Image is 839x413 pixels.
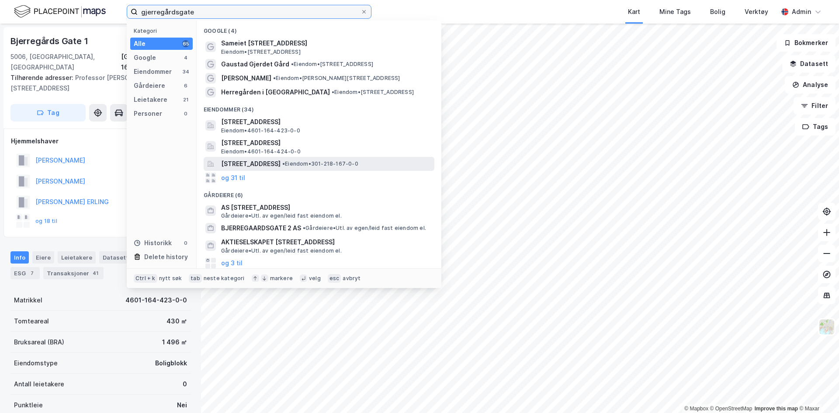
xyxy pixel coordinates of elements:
[138,5,361,18] input: Søk på adresse, matrikkel, gårdeiere, leietakere eller personer
[182,40,189,47] div: 65
[794,97,836,115] button: Filter
[134,52,156,63] div: Google
[10,74,75,81] span: Tilhørende adresser:
[745,7,768,17] div: Verktøy
[11,136,190,146] div: Hjemmelshaver
[32,251,54,264] div: Eiere
[10,251,29,264] div: Info
[189,274,202,283] div: tab
[343,275,361,282] div: avbryt
[182,110,189,117] div: 0
[14,358,58,368] div: Eiendomstype
[121,52,191,73] div: [GEOGRAPHIC_DATA], 164/423
[134,80,165,91] div: Gårdeiere
[182,239,189,246] div: 0
[10,104,86,121] button: Tag
[162,337,187,347] div: 1 496 ㎡
[58,251,96,264] div: Leietakere
[10,73,184,94] div: Professor [PERSON_NAME] [STREET_ADDRESS]
[197,21,441,36] div: Google (4)
[43,267,104,279] div: Transaksjoner
[221,173,245,183] button: og 31 til
[177,400,187,410] div: Nei
[332,89,414,96] span: Eiendom • [STREET_ADDRESS]
[99,251,142,264] div: Datasett
[270,275,293,282] div: markere
[221,212,342,219] span: Gårdeiere • Utl. av egen/leid fast eiendom el.
[14,4,106,19] img: logo.f888ab2527a4732fd821a326f86c7f29.svg
[14,295,42,305] div: Matrikkel
[134,38,146,49] div: Alle
[10,267,40,279] div: ESG
[182,82,189,89] div: 6
[134,94,167,105] div: Leietakere
[795,371,839,413] iframe: Chat Widget
[204,275,245,282] div: neste kategori
[159,275,182,282] div: nytt søk
[782,55,836,73] button: Datasett
[134,238,172,248] div: Historikk
[182,54,189,61] div: 4
[221,38,431,49] span: Sameiet [STREET_ADDRESS]
[684,406,708,412] a: Mapbox
[221,73,271,83] span: [PERSON_NAME]
[710,7,725,17] div: Bolig
[221,148,301,155] span: Eiendom • 4601-164-424-0-0
[134,108,162,119] div: Personer
[332,89,334,95] span: •
[291,61,373,68] span: Eiendom • [STREET_ADDRESS]
[628,7,640,17] div: Kart
[221,87,330,97] span: Herregården i [GEOGRAPHIC_DATA]
[155,358,187,368] div: Boligblokk
[221,138,431,148] span: [STREET_ADDRESS]
[197,99,441,115] div: Eiendommer (34)
[134,28,193,34] div: Kategori
[125,295,187,305] div: 4601-164-423-0-0
[221,223,301,233] span: BJERREGAARDSGATE 2 AS
[221,127,300,134] span: Eiendom • 4601-164-423-0-0
[221,247,342,254] span: Gårdeiere • Utl. av egen/leid fast eiendom el.
[182,68,189,75] div: 34
[221,159,281,169] span: [STREET_ADDRESS]
[221,202,431,213] span: AS [STREET_ADDRESS]
[221,117,431,127] span: [STREET_ADDRESS]
[273,75,400,82] span: Eiendom • [PERSON_NAME][STREET_ADDRESS]
[309,275,321,282] div: velg
[282,160,358,167] span: Eiendom • 301-218-167-0-0
[134,274,157,283] div: Ctrl + k
[14,316,49,326] div: Tomteareal
[818,319,835,335] img: Z
[166,316,187,326] div: 430 ㎡
[282,160,285,167] span: •
[14,337,64,347] div: Bruksareal (BRA)
[303,225,305,231] span: •
[659,7,691,17] div: Mine Tags
[795,371,839,413] div: Kontrollprogram for chat
[14,379,64,389] div: Antall leietakere
[328,274,341,283] div: esc
[182,96,189,103] div: 21
[792,7,811,17] div: Admin
[303,225,426,232] span: Gårdeiere • Utl. av egen/leid fast eiendom el.
[221,49,301,56] span: Eiendom • [STREET_ADDRESS]
[144,252,188,262] div: Delete history
[28,269,36,278] div: 7
[710,406,752,412] a: OpenStreetMap
[785,76,836,94] button: Analyse
[273,75,276,81] span: •
[134,66,172,77] div: Eiendommer
[197,185,441,201] div: Gårdeiere (6)
[291,61,294,67] span: •
[221,237,431,247] span: AKTIESELSKAPET [STREET_ADDRESS]
[10,34,90,48] div: Bjerregårds Gate 1
[91,269,100,278] div: 41
[755,406,798,412] a: Improve this map
[183,379,187,389] div: 0
[14,400,43,410] div: Punktleie
[221,258,243,268] button: og 3 til
[10,52,121,73] div: 5006, [GEOGRAPHIC_DATA], [GEOGRAPHIC_DATA]
[221,59,289,69] span: Gaustad Gjerdet Gård
[795,118,836,135] button: Tags
[777,34,836,52] button: Bokmerker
